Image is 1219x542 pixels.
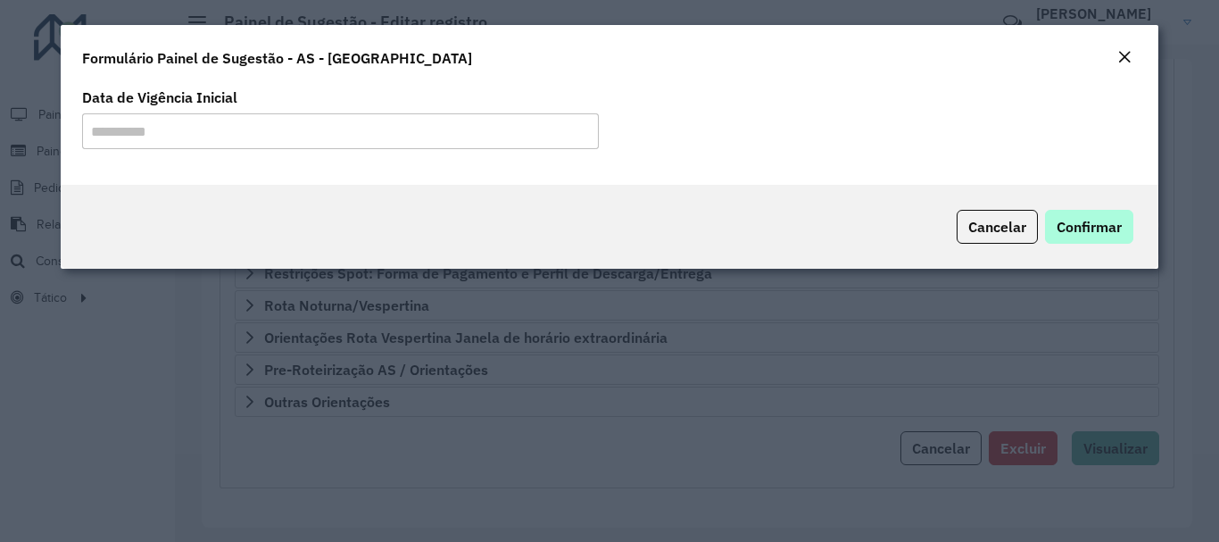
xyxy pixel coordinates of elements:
[82,47,472,69] h4: Formulário Painel de Sugestão - AS - [GEOGRAPHIC_DATA]
[1045,210,1133,244] button: Confirmar
[1112,46,1137,70] button: Close
[1057,218,1122,236] span: Confirmar
[82,87,237,108] label: Data de Vigência Inicial
[1117,50,1132,64] em: Fechar
[968,218,1026,236] span: Cancelar
[957,210,1038,244] button: Cancelar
